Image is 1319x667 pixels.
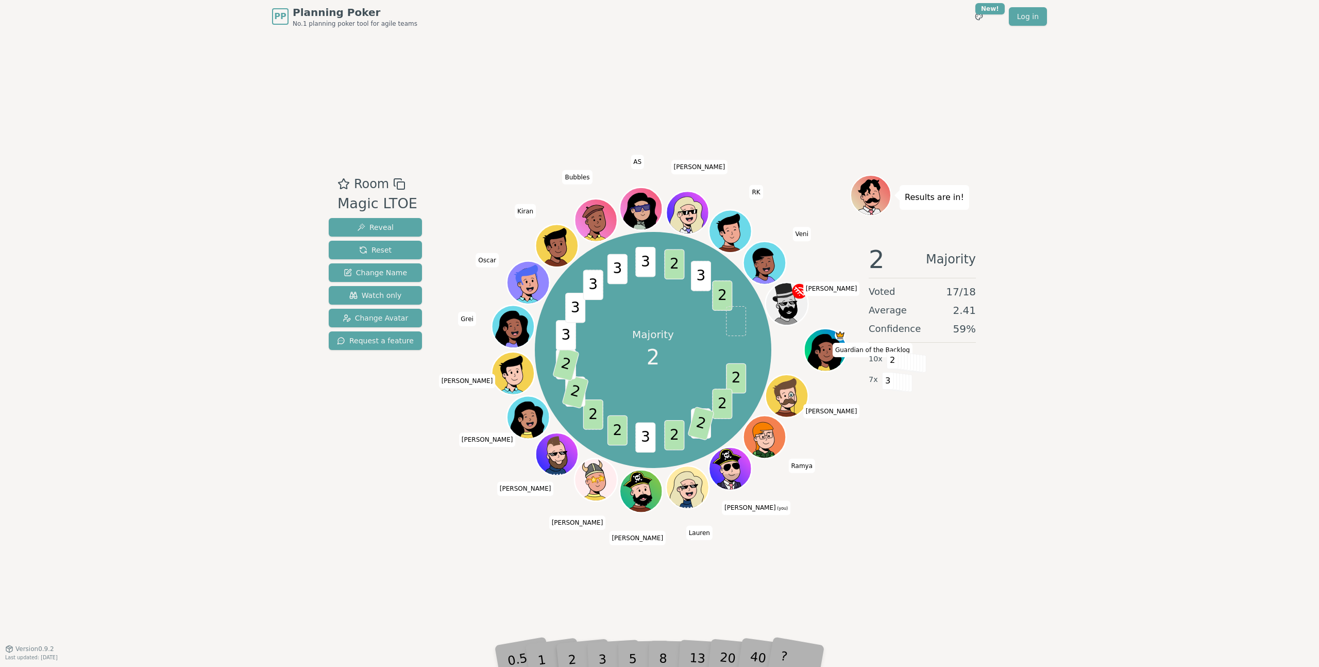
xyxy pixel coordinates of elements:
[337,336,414,346] span: Request a feature
[722,501,790,515] span: Click to change your name
[344,268,407,278] span: Change Name
[329,218,422,237] button: Reveal
[439,374,496,388] span: Click to change your name
[15,645,54,653] span: Version 0.9.2
[882,372,894,390] span: 3
[833,343,912,357] span: Click to change your name
[946,285,976,299] span: 17 / 18
[726,363,747,394] span: 2
[562,375,589,409] span: 2
[343,313,409,323] span: Change Avatar
[354,175,389,193] span: Room
[459,432,516,447] span: Click to change your name
[953,322,976,336] span: 59 %
[329,331,422,350] button: Request a feature
[869,303,907,318] span: Average
[803,404,860,419] span: Click to change your name
[869,247,885,272] span: 2
[329,263,422,282] button: Change Name
[711,448,751,489] button: Click to change your avatar
[905,190,964,205] p: Results are in!
[293,20,417,28] span: No.1 planning poker tool for agile teams
[1009,7,1047,26] a: Log in
[329,286,422,305] button: Watch only
[750,185,763,199] span: Click to change your name
[671,160,728,174] span: Click to change your name
[5,645,54,653] button: Version0.9.2
[869,322,921,336] span: Confidence
[583,270,603,301] span: 3
[636,247,656,277] span: 3
[329,309,422,327] button: Change Avatar
[647,342,659,373] span: 2
[869,354,883,365] span: 10 x
[688,407,715,441] span: 2
[887,352,899,369] span: 2
[665,249,685,280] span: 2
[835,330,846,341] span: Guardian of the Backlog is the host
[607,415,628,446] span: 2
[556,321,576,351] span: 3
[975,3,1005,14] div: New!
[583,399,603,430] span: 2
[713,281,733,311] span: 2
[607,254,628,285] span: 3
[665,420,685,451] span: 2
[272,5,417,28] a: PPPlanning PokerNo.1 planning poker tool for agile teams
[631,155,644,169] span: Click to change your name
[552,347,580,382] span: 2
[562,170,592,185] span: Click to change your name
[788,459,815,473] span: Click to change your name
[274,10,286,23] span: PP
[953,303,976,318] span: 2.41
[515,204,536,219] span: Click to change your name
[970,7,988,26] button: New!
[713,389,733,420] span: 2
[686,526,713,540] span: Click to change your name
[926,247,976,272] span: Majority
[349,290,402,301] span: Watch only
[337,175,350,193] button: Add as favourite
[803,281,860,296] span: Click to change your name
[869,374,878,386] span: 7 x
[869,285,895,299] span: Voted
[5,655,58,660] span: Last updated: [DATE]
[293,5,417,20] span: Planning Poker
[792,227,811,241] span: Click to change your name
[632,327,674,342] p: Majority
[357,222,394,232] span: Reveal
[549,515,606,530] span: Click to change your name
[476,253,499,268] span: Click to change your name
[458,312,476,326] span: Click to change your name
[776,506,788,511] span: (you)
[337,193,417,214] div: Magic LTOE
[636,423,656,453] span: 3
[566,293,586,323] span: 3
[609,531,666,545] span: Click to change your name
[359,245,392,255] span: Reset
[691,261,711,292] span: 3
[329,241,422,259] button: Reset
[497,481,554,496] span: Click to change your name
